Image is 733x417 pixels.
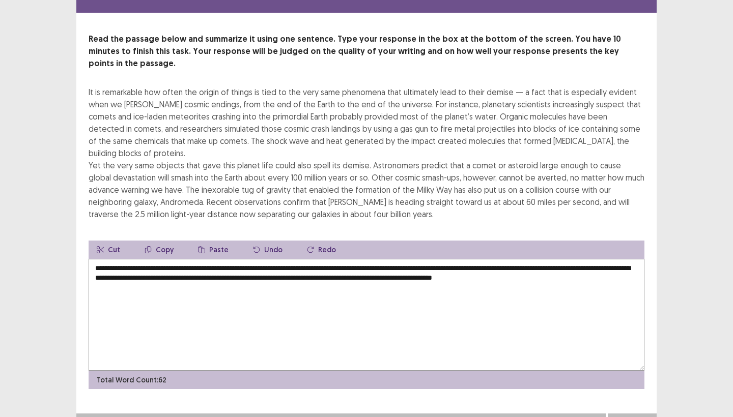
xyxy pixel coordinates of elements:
button: Cut [89,241,128,259]
p: Read the passage below and summarize it using one sentence. Type your response in the box at the ... [89,33,644,70]
button: Redo [299,241,344,259]
button: Undo [245,241,291,259]
p: Total Word Count: 62 [97,375,166,385]
button: Paste [190,241,237,259]
button: Copy [136,241,182,259]
div: It is remarkable how often the origin of things is tied to the very same phenomena that ultimatel... [89,86,644,220]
